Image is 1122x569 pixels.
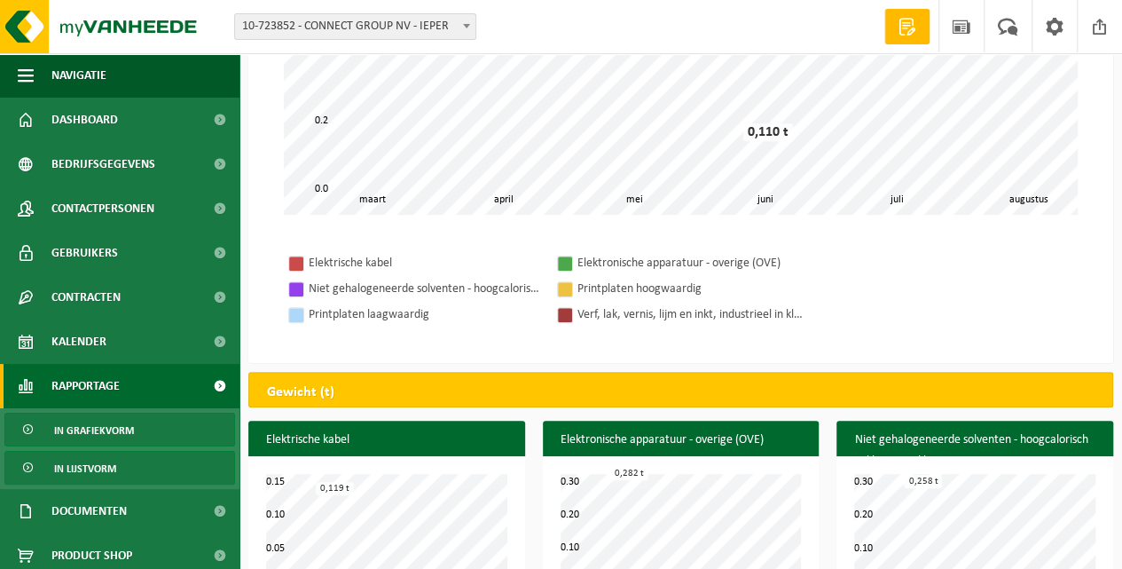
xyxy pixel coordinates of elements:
span: 10-723852 - CONNECT GROUP NV - IEPER [235,14,475,39]
span: Gebruikers [51,231,118,275]
div: Niet gehalogeneerde solventen - hoogcalorisch in kleinverpakking [309,278,539,300]
span: Contracten [51,275,121,320]
a: In grafiekvorm [4,413,235,447]
span: Navigatie [51,53,106,98]
h3: Elektrische kabel [248,421,525,460]
div: Printplaten laagwaardig [309,304,539,326]
span: Documenten [51,489,127,533]
span: Dashboard [51,98,118,142]
div: Elektrische kabel [309,252,539,274]
span: In grafiekvorm [54,414,134,447]
a: In lijstvorm [4,451,235,485]
div: 0,282 t [610,467,648,480]
span: Kalender [51,320,106,364]
div: Printplaten hoogwaardig [577,278,808,300]
h2: Gewicht (t) [249,373,352,412]
div: 0,119 t [316,482,354,495]
div: Verf, lak, vernis, lijm en inkt, industrieel in kleinverpakking [577,304,808,326]
span: Contactpersonen [51,186,154,231]
div: 0,110 t [743,123,793,141]
div: 0,258 t [904,475,942,488]
span: Bedrijfsgegevens [51,142,155,186]
h3: Elektronische apparatuur - overige (OVE) [543,421,820,460]
div: Elektronische apparatuur - overige (OVE) [577,252,808,274]
span: 10-723852 - CONNECT GROUP NV - IEPER [234,13,476,40]
h3: Niet gehalogeneerde solventen - hoogcalorisch in kleinverpakking [836,421,1113,481]
span: Rapportage [51,364,120,408]
span: In lijstvorm [54,452,116,486]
